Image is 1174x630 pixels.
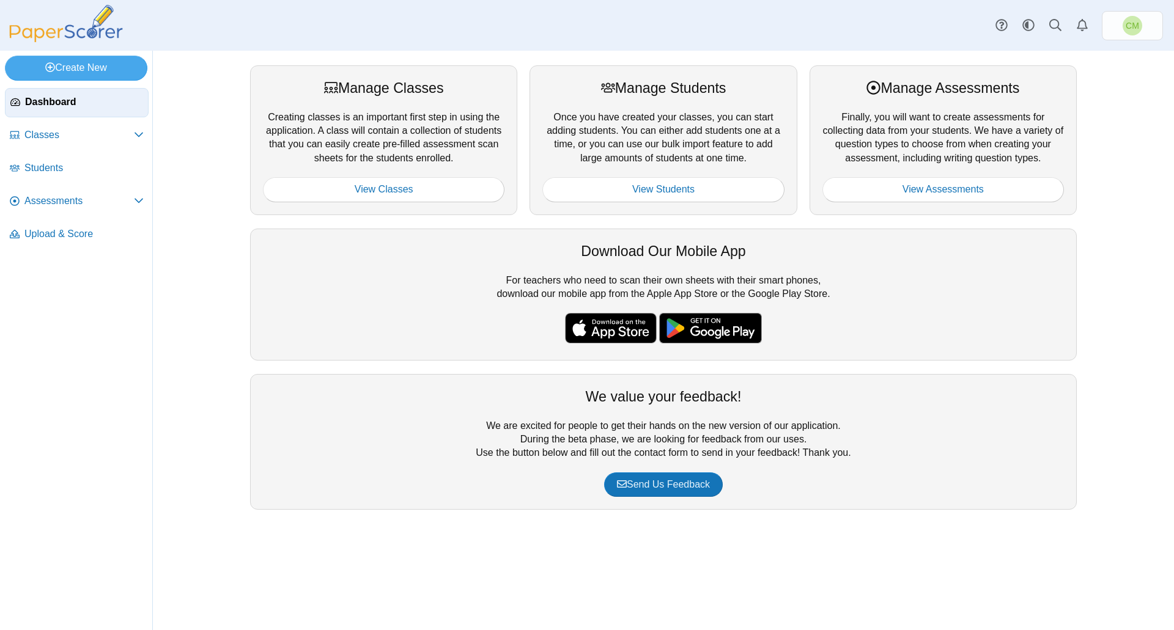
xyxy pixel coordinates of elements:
a: Assessments [5,187,149,216]
div: For teachers who need to scan their own sheets with their smart phones, download our mobile app f... [250,229,1077,361]
div: Manage Assessments [822,78,1064,98]
span: Christine Munzer [1123,16,1142,35]
span: Christine Munzer [1126,21,1139,30]
span: Upload & Score [24,227,144,241]
div: Download Our Mobile App [263,241,1064,261]
a: Dashboard [5,88,149,117]
div: Finally, you will want to create assessments for collecting data from your students. We have a va... [810,65,1077,214]
span: Classes [24,128,134,142]
a: Send Us Feedback [604,472,723,497]
img: PaperScorer [5,5,127,42]
a: PaperScorer [5,34,127,44]
a: Alerts [1069,12,1096,39]
a: Upload & Score [5,220,149,249]
span: Assessments [24,194,134,208]
a: Create New [5,56,147,80]
div: We value your feedback! [263,387,1064,406]
div: Creating classes is an important first step in using the application. A class will contain a coll... [250,65,517,214]
img: apple-store-badge.svg [565,313,657,343]
div: Manage Classes [263,78,504,98]
a: Classes [5,121,149,150]
img: google-play-badge.png [659,313,762,343]
span: Students [24,161,144,175]
div: We are excited for people to get their hands on the new version of our application. During the be... [250,374,1077,510]
div: Once you have created your classes, you can start adding students. You can either add students on... [530,65,797,214]
span: Dashboard [25,95,143,109]
a: View Assessments [822,177,1064,202]
span: Send Us Feedback [617,479,710,489]
a: View Students [542,177,784,202]
div: Manage Students [542,78,784,98]
a: Students [5,154,149,183]
a: Christine Munzer [1102,11,1163,40]
a: View Classes [263,177,504,202]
